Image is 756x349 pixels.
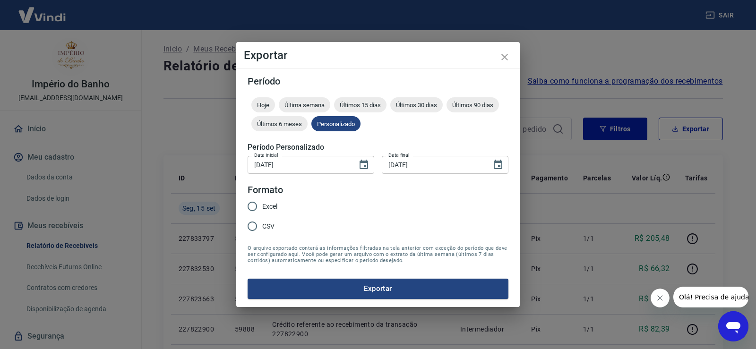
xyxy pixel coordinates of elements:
[390,97,443,112] div: Últimos 30 dias
[493,46,516,68] button: close
[673,287,748,307] iframe: Mensagem da empresa
[279,102,330,109] span: Última semana
[718,311,748,341] iframe: Botão para abrir a janela de mensagens
[651,289,670,307] iframe: Fechar mensagem
[311,120,361,128] span: Personalizado
[334,102,387,109] span: Últimos 15 dias
[390,102,443,109] span: Últimos 30 dias
[251,116,308,131] div: Últimos 6 meses
[248,245,508,264] span: O arquivo exportado conterá as informações filtradas na tela anterior com exceção do período que ...
[354,155,373,174] button: Choose date, selected date is 13 de set de 2025
[244,50,512,61] h4: Exportar
[251,97,275,112] div: Hoje
[6,7,79,14] span: Olá! Precisa de ajuda?
[248,77,508,86] h5: Período
[248,156,351,173] input: DD/MM/YYYY
[388,152,410,159] label: Data final
[279,97,330,112] div: Última semana
[489,155,507,174] button: Choose date, selected date is 15 de set de 2025
[248,183,283,197] legend: Formato
[254,152,278,159] label: Data inicial
[334,97,387,112] div: Últimos 15 dias
[311,116,361,131] div: Personalizado
[251,120,308,128] span: Últimos 6 meses
[447,102,499,109] span: Últimos 90 dias
[447,97,499,112] div: Últimos 90 dias
[382,156,485,173] input: DD/MM/YYYY
[248,143,508,152] h5: Período Personalizado
[262,221,275,231] span: CSV
[251,102,275,109] span: Hoje
[248,279,508,298] button: Exportar
[262,202,277,212] span: Excel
